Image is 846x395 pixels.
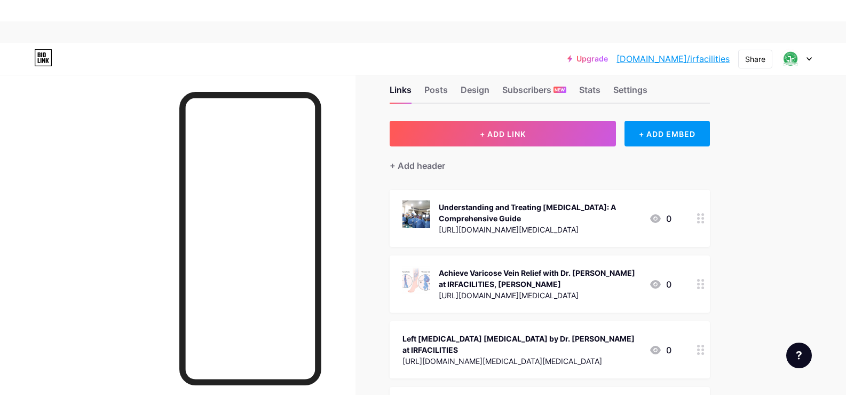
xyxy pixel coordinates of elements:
div: [URL][DOMAIN_NAME][MEDICAL_DATA] [439,224,641,235]
div: + Add header [390,159,445,172]
img: irfacilities x [780,49,801,69]
div: + ADD EMBED [624,121,709,146]
div: Stats [579,83,600,103]
div: 0 [649,278,671,291]
a: Upgrade [567,55,608,63]
div: 0 [649,344,671,357]
div: Posts [424,83,448,103]
span: + ADD LINK [480,129,526,138]
div: Settings [613,83,647,103]
span: NEW [555,87,565,93]
div: [URL][DOMAIN_NAME][MEDICAL_DATA][MEDICAL_DATA] [402,355,641,367]
div: Achieve Varicose Vein Relief with Dr. [PERSON_NAME] at IRFACILITIES, [PERSON_NAME] [439,267,641,290]
div: Left [MEDICAL_DATA] [MEDICAL_DATA] by Dr. [PERSON_NAME] at IRFACILITIES [402,333,641,355]
div: Design [461,83,489,103]
button: + ADD LINK [390,121,616,146]
div: Subscribers [502,83,566,103]
img: Understanding and Treating Varicose Veins: A Comprehensive Guide [402,200,430,228]
div: Links [390,83,412,103]
div: Share [745,53,765,65]
div: [URL][DOMAIN_NAME][MEDICAL_DATA] [439,290,641,301]
a: [DOMAIN_NAME]/irfacilities [616,52,730,65]
div: 0 [649,212,671,225]
div: Understanding and Treating [MEDICAL_DATA]: A Comprehensive Guide [439,202,641,224]
img: Achieve Varicose Vein Relief with Dr. Sandeep Sharma at IRFACILITIES, Mohali [402,266,430,294]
